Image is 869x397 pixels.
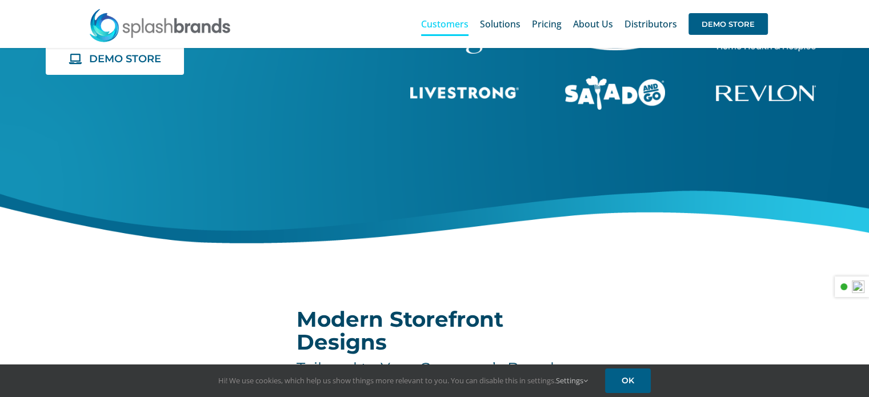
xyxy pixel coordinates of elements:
[218,375,588,386] span: Hi! We use cookies, which help us show things more relevant to you. You can disable this in setti...
[688,6,768,42] a: DEMO STORE
[716,83,816,96] a: revlon-flat-white
[573,19,613,29] span: About Us
[716,85,816,101] img: Revlon
[532,19,562,29] span: Pricing
[688,13,768,35] span: DEMO STORE
[89,53,161,65] span: DEMO STORE
[480,19,520,29] span: Solutions
[532,6,562,42] a: Pricing
[410,87,519,99] img: Livestrong Store
[296,308,572,354] h2: Modern Storefront Designs
[556,375,588,386] a: Settings
[605,368,651,393] a: OK
[565,74,665,87] a: sng-1C
[624,19,677,29] span: Distributors
[296,359,572,378] h4: Tailored to Your Company’s Brand
[410,85,519,98] a: livestrong-5E-website
[46,43,184,75] a: DEMO STORE
[421,19,468,29] span: Customers
[421,6,468,42] a: Customers
[565,76,665,110] img: Salad And Go Store
[624,6,677,42] a: Distributors
[421,6,768,42] nav: Main Menu Sticky
[89,8,231,42] img: SplashBrands.com Logo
